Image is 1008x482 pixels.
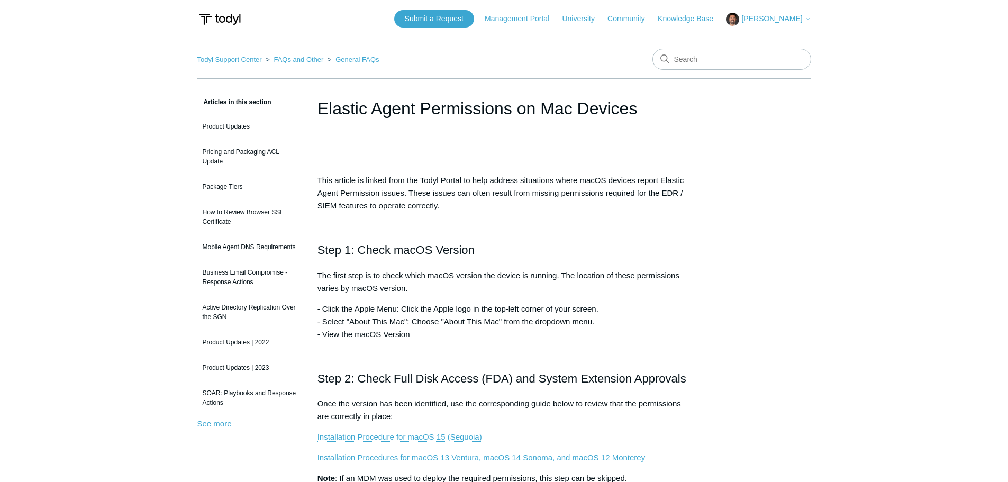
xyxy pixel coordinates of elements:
a: Product Updates | 2022 [197,332,302,352]
h2: Step 1: Check macOS Version [317,241,691,259]
a: University [562,13,605,24]
p: The first step is to check which macOS version the device is running. The location of these permi... [317,269,691,295]
a: Management Portal [485,13,560,24]
a: Knowledge Base [658,13,724,24]
h2: Step 2: Check Full Disk Access (FDA) and System Extension Approvals [317,369,691,388]
a: Active Directory Replication Over the SGN [197,297,302,327]
a: Pricing and Packaging ACL Update [197,142,302,171]
a: Business Email Compromise - Response Actions [197,262,302,292]
span: [PERSON_NAME] [741,14,802,23]
a: How to Review Browser SSL Certificate [197,202,302,232]
button: [PERSON_NAME] [726,13,811,26]
li: General FAQs [325,56,379,63]
a: Installation Procedure for macOS 15 (Sequoia) [317,432,482,442]
img: Todyl Support Center Help Center home page [197,10,242,29]
a: SOAR: Playbooks and Response Actions [197,383,302,413]
a: FAQs and Other [274,56,323,63]
a: Product Updates [197,116,302,137]
li: FAQs and Other [264,56,325,63]
a: Product Updates | 2023 [197,358,302,378]
a: Todyl Support Center [197,56,262,63]
a: General FAQs [335,56,379,63]
a: Mobile Agent DNS Requirements [197,237,302,257]
p: This article is linked from the Todyl Portal to help address situations where macOS devices repor... [317,174,691,212]
h1: Elastic Agent Permissions on Mac Devices [317,96,691,121]
span: Articles in this section [197,98,271,106]
p: Once the version has been identified, use the corresponding guide below to review that the permis... [317,397,691,423]
li: Todyl Support Center [197,56,264,63]
p: - Click the Apple Menu: Click the Apple logo in the top-left corner of your screen. - Select "Abo... [317,303,691,341]
a: Installation Procedures for macOS 13 Ventura, macOS 14 Sonoma, and macOS 12 Monterey [317,453,645,462]
a: Package Tiers [197,177,302,197]
a: See more [197,419,232,428]
input: Search [652,49,811,70]
a: Community [607,13,656,24]
a: Submit a Request [394,10,474,28]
